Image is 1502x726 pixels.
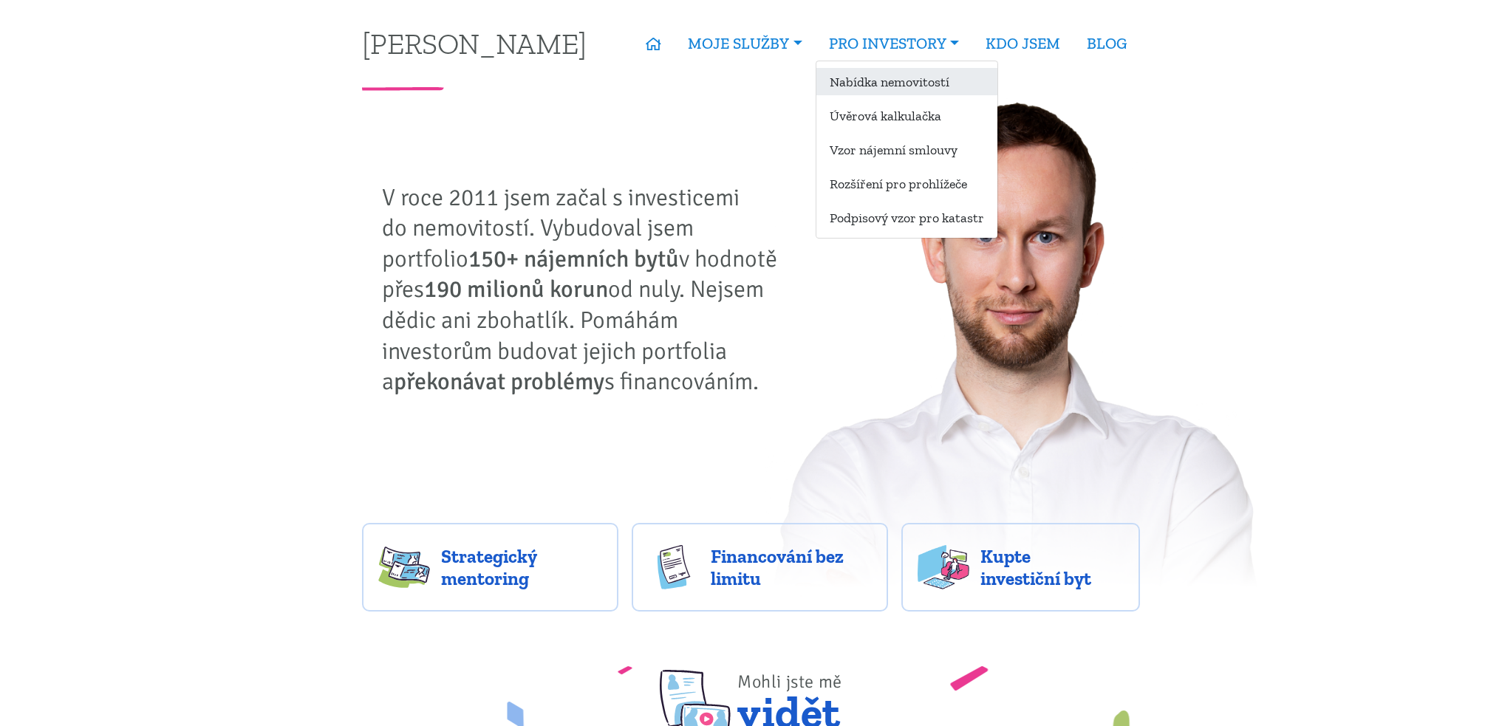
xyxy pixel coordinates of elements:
a: KDO JSEM [972,27,1073,61]
span: Financování bez limitu [711,545,872,589]
span: Kupte investiční byt [980,545,1124,589]
a: Vzor nájemní smlouvy [816,136,997,163]
strong: 150+ nájemních bytů [468,244,679,273]
p: V roce 2011 jsem začal s investicemi do nemovitostí. Vybudoval jsem portfolio v hodnotě přes od n... [382,182,788,397]
a: PRO INVESTORY [816,27,972,61]
strong: 190 milionů korun [424,275,608,304]
a: Nabídka nemovitostí [816,68,997,95]
a: Podpisový vzor pro katastr [816,204,997,231]
span: Mohli jste mě [737,671,842,693]
img: strategy [378,545,430,589]
img: finance [648,545,700,589]
a: Kupte investiční byt [901,523,1140,612]
a: Úvěrová kalkulačka [816,102,997,129]
a: MOJE SLUŽBY [675,27,815,61]
img: flats [918,545,969,589]
a: BLOG [1073,27,1140,61]
a: Strategický mentoring [362,523,618,612]
a: [PERSON_NAME] [362,29,587,58]
span: Strategický mentoring [441,545,602,589]
strong: překonávat problémy [394,367,604,396]
a: Financování bez limitu [632,523,888,612]
a: Rozšíření pro prohlížeče [816,170,997,197]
